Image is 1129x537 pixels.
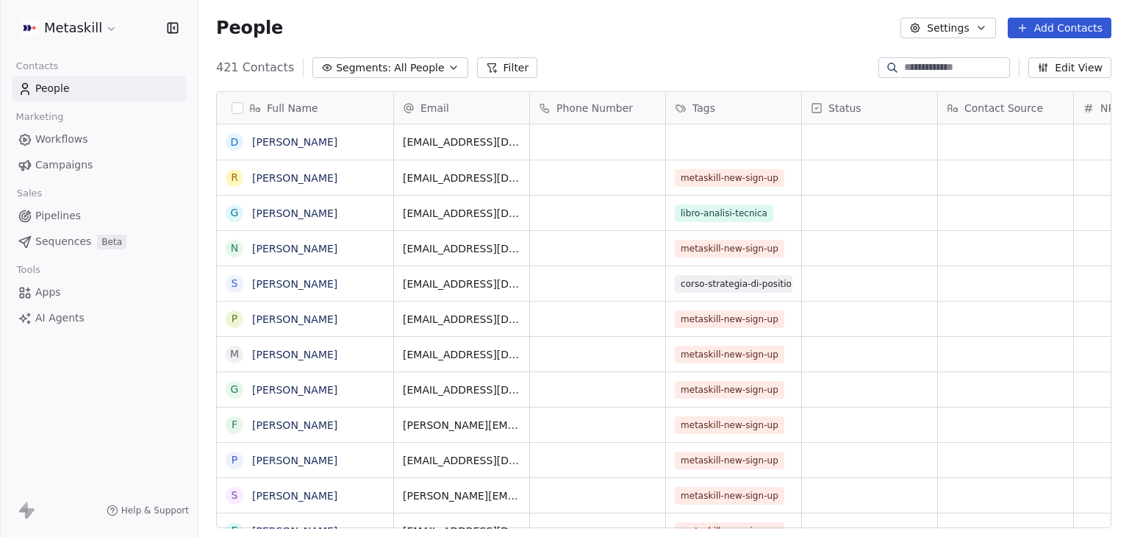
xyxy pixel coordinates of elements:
span: [EMAIL_ADDRESS][DOMAIN_NAME] [403,171,520,185]
span: Contacts [10,55,65,77]
a: [PERSON_NAME] [252,172,337,184]
button: Add Contacts [1008,18,1111,38]
span: metaskill-new-sign-up [675,169,784,187]
span: Segments: [336,60,391,76]
button: Settings [900,18,995,38]
div: R [231,170,238,185]
span: Contact Source [964,101,1043,115]
span: Metaskill [44,18,102,38]
a: [PERSON_NAME] [252,349,337,360]
a: [PERSON_NAME] [252,419,337,431]
div: Contact Source [938,92,1073,124]
div: p [232,311,237,327]
a: [PERSON_NAME] [252,384,337,396]
button: Metaskill [18,15,121,40]
span: People [216,17,283,39]
span: Pipelines [35,208,81,224]
div: g [231,382,239,397]
img: AVATAR%20METASKILL%20-%20Colori%20Positivo.png [21,19,38,37]
span: Phone Number [556,101,633,115]
span: Workflows [35,132,88,147]
a: Help & Support [107,505,189,516]
a: SequencesBeta [12,230,186,254]
span: AI Agents [35,310,85,326]
div: S [232,488,238,503]
span: Beta [97,235,126,249]
div: Email [394,92,529,124]
a: Workflows [12,127,186,152]
div: Tags [666,92,801,124]
span: [EMAIL_ADDRESS][DOMAIN_NAME] [403,312,520,327]
span: metaskill-new-sign-up [675,487,784,505]
span: Tags [692,101,715,115]
a: [PERSON_NAME] [252,243,337,255]
span: metaskill-new-sign-up [675,381,784,399]
div: F [232,417,237,433]
span: [EMAIL_ADDRESS][DOMAIN_NAME] [403,135,520,149]
button: Edit View [1028,57,1111,78]
span: Apps [35,285,61,300]
span: corso-strategia-di-position-trading [675,275,792,293]
button: Filter [477,57,538,78]
div: Full Name [217,92,393,124]
div: G [231,205,239,221]
div: P [232,452,237,468]
span: Sales [10,182,49,205]
span: Status [828,101,861,115]
span: People [35,81,70,96]
div: S [232,276,238,291]
span: Email [420,101,449,115]
a: [PERSON_NAME] [252,278,337,290]
span: Campaigns [35,157,93,173]
span: Tools [10,259,46,281]
span: Sequences [35,234,91,249]
div: Status [802,92,937,124]
span: metaskill-new-sign-up [675,240,784,257]
a: [PERSON_NAME] [252,525,337,537]
a: [PERSON_NAME] [252,136,337,148]
span: metaskill-new-sign-up [675,452,784,469]
span: Marketing [10,106,70,128]
a: Pipelines [12,204,186,228]
span: [EMAIL_ADDRESS][DOMAIN_NAME] [403,347,520,362]
a: [PERSON_NAME] [252,490,337,502]
span: metaskill-new-sign-up [675,310,784,328]
span: Full Name [267,101,318,115]
a: People [12,77,186,101]
a: [PERSON_NAME] [252,455,337,466]
span: 421 Contacts [216,59,294,77]
span: Help & Support [121,505,189,516]
div: D [231,135,239,150]
a: [PERSON_NAME] [252,313,337,325]
span: [PERSON_NAME][EMAIL_ADDRESS][DOMAIN_NAME] [403,488,520,503]
a: Apps [12,280,186,305]
span: [EMAIL_ADDRESS][DOMAIN_NAME] [403,383,520,397]
span: [EMAIL_ADDRESS][DOMAIN_NAME] [403,206,520,221]
div: Phone Number [530,92,665,124]
div: M [230,346,239,362]
div: grid [217,124,394,529]
span: metaskill-new-sign-up [675,416,784,434]
span: [EMAIL_ADDRESS][DOMAIN_NAME] [403,453,520,468]
span: [EMAIL_ADDRESS][DOMAIN_NAME] [403,277,520,291]
span: All People [394,60,444,76]
span: metaskill-new-sign-up [675,346,784,363]
a: AI Agents [12,306,186,330]
span: libro-analisi-tecnica [675,205,773,222]
span: [EMAIL_ADDRESS][DOMAIN_NAME] [403,241,520,256]
a: Campaigns [12,153,186,177]
a: [PERSON_NAME] [252,207,337,219]
div: N [231,241,238,256]
span: [PERSON_NAME][EMAIL_ADDRESS][DOMAIN_NAME] [403,418,520,433]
